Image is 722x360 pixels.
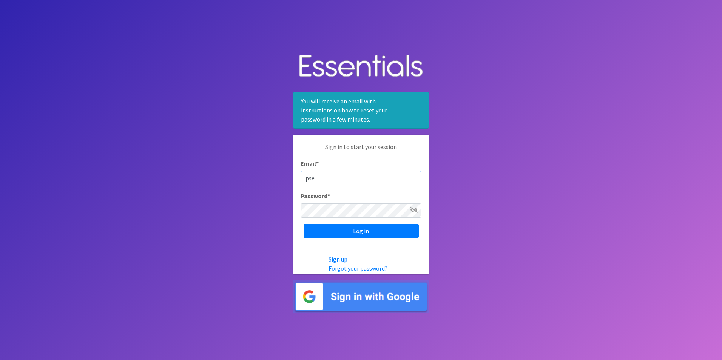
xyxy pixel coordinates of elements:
label: Email [301,159,319,168]
abbr: required [316,160,319,167]
a: Forgot your password? [329,265,387,272]
input: Log in [304,224,419,238]
div: You will receive an email with instructions on how to reset your password in a few minutes. [293,92,429,129]
img: Human Essentials [293,47,429,86]
abbr: required [327,192,330,200]
p: Sign in to start your session [301,142,421,159]
a: Sign up [329,255,347,263]
img: Sign in with Google [293,280,429,313]
label: Password [301,191,330,200]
